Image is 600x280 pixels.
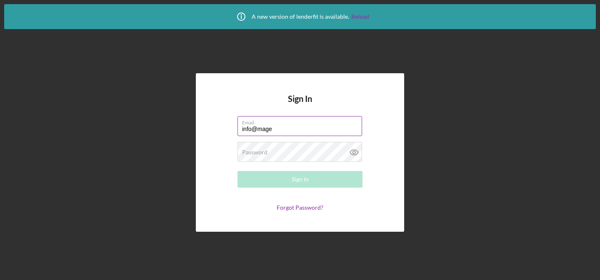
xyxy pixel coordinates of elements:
[288,94,312,116] h4: Sign In
[237,171,362,188] button: Sign In
[351,13,369,20] a: Reload
[242,149,267,156] label: Password
[231,6,369,27] div: A new version of lenderfit is available.
[277,204,323,211] a: Forgot Password?
[242,116,362,126] label: Email
[292,171,309,188] div: Sign In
